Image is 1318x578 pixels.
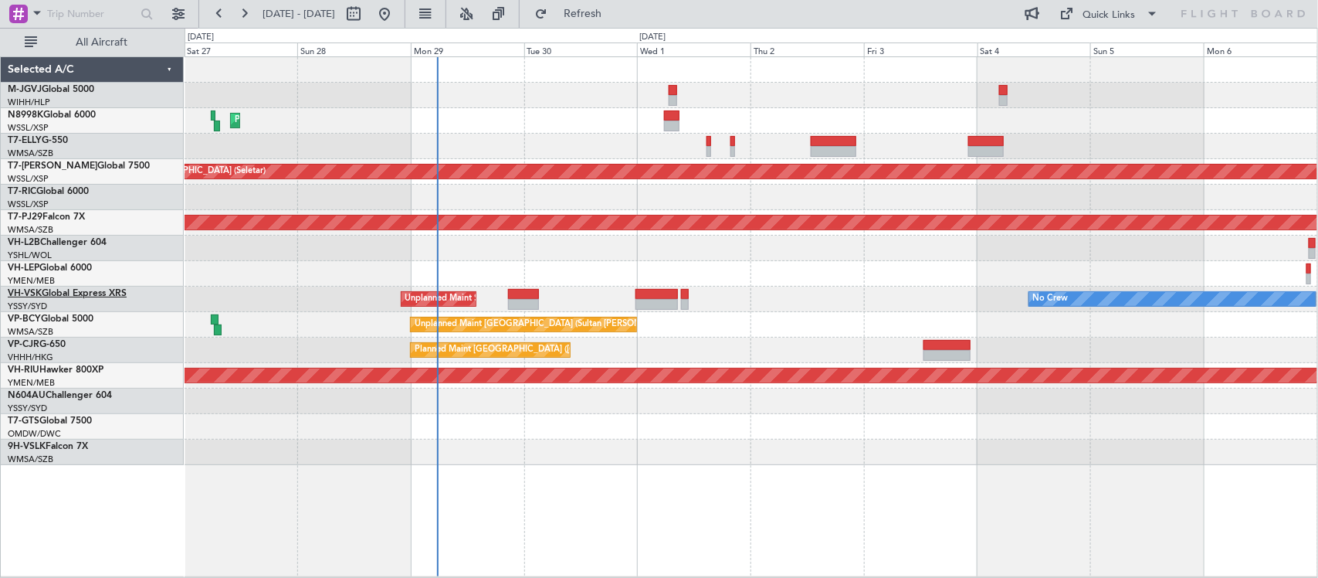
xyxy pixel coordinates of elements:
[637,42,750,56] div: Wed 1
[47,2,136,25] input: Trip Number
[17,30,168,55] button: All Aircraft
[40,37,163,48] span: All Aircraft
[297,42,411,56] div: Sun 28
[527,2,620,26] button: Refresh
[8,365,39,375] span: VH-RIU
[411,42,524,56] div: Mon 29
[8,428,61,440] a: OMDW/DWC
[8,136,68,145] a: T7-ELLYG-550
[8,340,66,349] a: VP-CJRG-650
[8,187,36,196] span: T7-RIC
[8,275,55,287] a: YMEN/MEB
[8,263,92,273] a: VH-LEPGlobal 6000
[977,42,1091,56] div: Sat 4
[188,31,214,44] div: [DATE]
[8,403,47,414] a: YSSY/SYD
[8,250,52,261] a: YSHL/WOL
[750,42,864,56] div: Thu 2
[8,301,47,312] a: YSSY/SYD
[8,263,39,273] span: VH-LEP
[1052,2,1167,26] button: Quick Links
[8,326,53,338] a: WMSA/SZB
[8,97,50,108] a: WIHH/HLP
[1204,42,1317,56] div: Mon 6
[8,377,55,389] a: YMEN/MEB
[8,161,97,171] span: T7-[PERSON_NAME]
[415,338,673,362] div: Planned Maint [GEOGRAPHIC_DATA] ([GEOGRAPHIC_DATA] Intl)
[8,85,94,94] a: M-JGVJGlobal 5000
[1033,287,1069,311] div: No Crew
[8,199,49,210] a: WSSL/XSP
[8,391,112,400] a: N604AUChallenger 604
[864,42,977,56] div: Fri 3
[639,31,666,44] div: [DATE]
[184,42,297,56] div: Sat 27
[8,416,92,426] a: T7-GTSGlobal 7500
[8,173,49,185] a: WSSL/XSP
[8,340,39,349] span: VP-CJR
[405,287,595,311] div: Unplanned Maint Sydney ([PERSON_NAME] Intl)
[8,187,89,196] a: T7-RICGlobal 6000
[524,42,638,56] div: Tue 30
[263,7,335,21] span: [DATE] - [DATE]
[415,313,785,336] div: Unplanned Maint [GEOGRAPHIC_DATA] (Sultan [PERSON_NAME] [PERSON_NAME] - Subang)
[8,442,88,451] a: 9H-VSLKFalcon 7X
[8,391,46,400] span: N604AU
[8,365,103,375] a: VH-RIUHawker 800XP
[551,8,615,19] span: Refresh
[8,161,150,171] a: T7-[PERSON_NAME]Global 7500
[8,314,93,324] a: VP-BCYGlobal 5000
[8,110,43,120] span: N8998K
[235,109,493,132] div: Planned Maint [GEOGRAPHIC_DATA] ([GEOGRAPHIC_DATA] Intl)
[8,212,42,222] span: T7-PJ29
[8,224,53,236] a: WMSA/SZB
[8,238,40,247] span: VH-L2B
[1083,8,1136,23] div: Quick Links
[8,416,39,426] span: T7-GTS
[8,314,41,324] span: VP-BCY
[8,212,85,222] a: T7-PJ29Falcon 7X
[1090,42,1204,56] div: Sun 5
[8,136,42,145] span: T7-ELLY
[8,289,127,298] a: VH-VSKGlobal Express XRS
[8,148,53,159] a: WMSA/SZB
[8,110,96,120] a: N8998KGlobal 6000
[8,352,53,363] a: VHHH/HKG
[8,442,46,451] span: 9H-VSLK
[8,454,53,465] a: WMSA/SZB
[8,289,42,298] span: VH-VSK
[8,85,42,94] span: M-JGVJ
[8,122,49,134] a: WSSL/XSP
[8,238,107,247] a: VH-L2BChallenger 604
